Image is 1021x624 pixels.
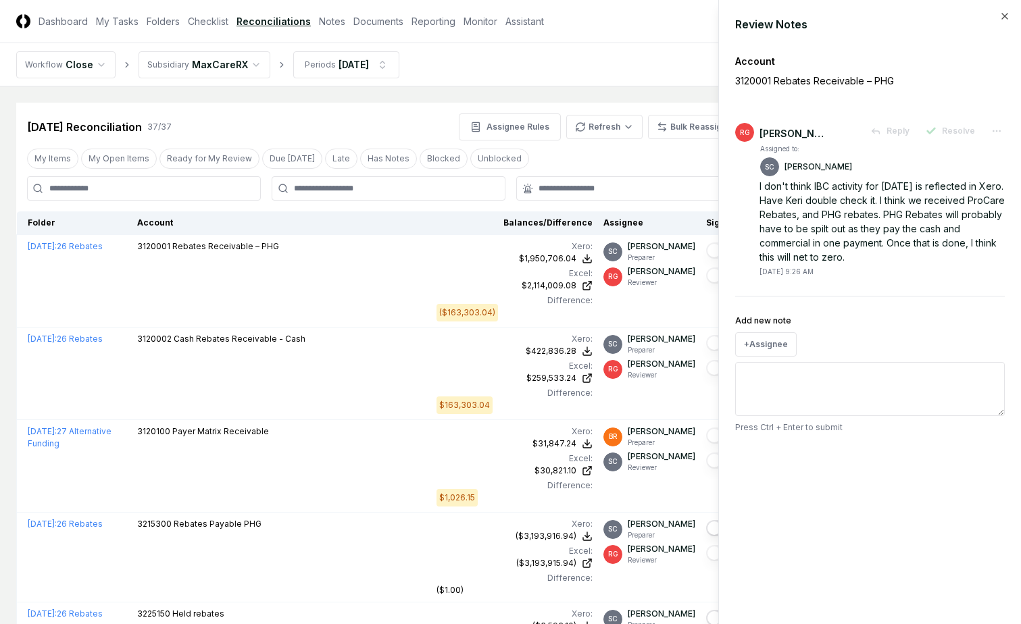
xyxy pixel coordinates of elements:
p: Press Ctrl + Enter to submit [735,421,1005,434]
div: I don't think IBC activity for [DATE] is reflected in Xero. Have Keri double check it. I think we... [759,179,1005,264]
td: Assigned to: [759,143,853,155]
button: Resolve [918,119,983,143]
div: [DATE] 9:26 AM [759,267,814,277]
div: Account [735,54,1005,68]
span: SC [765,162,774,172]
p: [PERSON_NAME] [785,161,852,173]
div: Review Notes [735,16,1005,32]
span: Resolve [942,125,975,137]
button: +Assignee [735,332,797,357]
div: [PERSON_NAME] [759,126,827,140]
label: Add new note [735,315,791,326]
span: RG [740,128,750,138]
button: Reply [862,119,918,143]
p: 3120001 Rebates Receivable – PHG [735,74,958,88]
